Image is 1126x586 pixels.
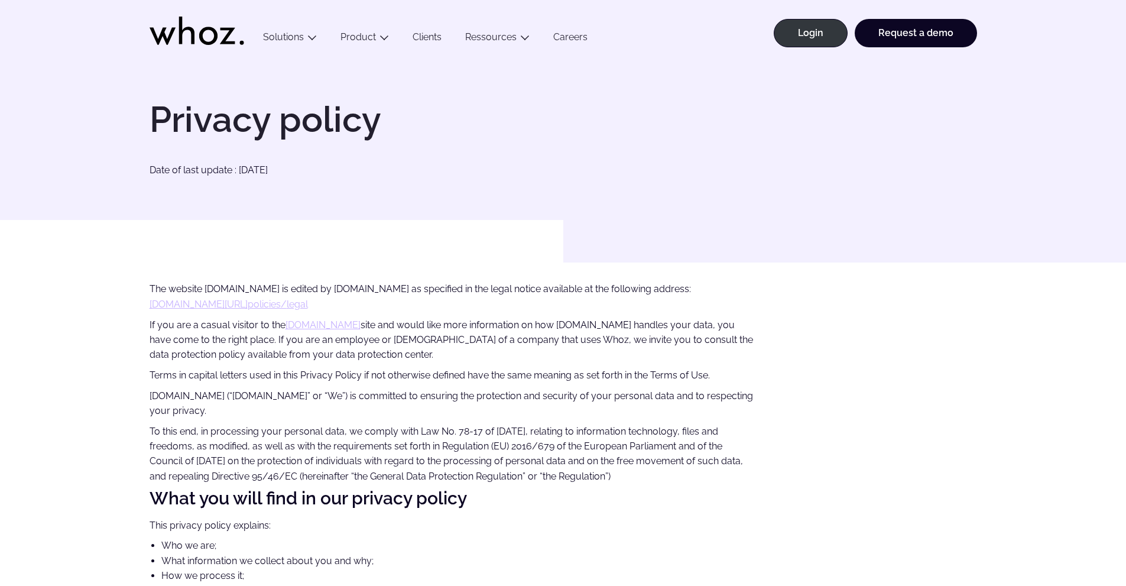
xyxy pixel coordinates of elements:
[287,299,308,310] a: legal
[150,518,755,533] p: This privacy policy explains:
[150,281,755,312] p: The website [DOMAIN_NAME] is edited by [DOMAIN_NAME] as specified in the legal notice available a...
[161,568,977,583] li: How we process it;
[774,19,848,47] a: Login
[285,319,361,331] a: [DOMAIN_NAME]
[150,163,551,177] p: Date of last update : [DATE]
[161,538,977,553] li: Who we are;
[401,31,453,47] a: Clients
[150,488,467,509] strong: What you will find in our privacy policy
[161,553,977,568] li: What information we collect about you and why;
[150,318,755,362] p: If you are a casual visitor to the site and would like more information on how [DOMAIN_NAME] hand...
[248,299,287,310] a: policies/
[150,102,551,137] h1: Privacy policy
[855,19,977,47] a: Request a demo
[251,31,329,47] button: Solutions
[340,31,376,43] a: Product
[329,31,401,47] button: Product
[541,31,599,47] a: Careers
[453,31,541,47] button: Ressources
[150,388,755,419] p: [DOMAIN_NAME] (“[DOMAIN_NAME]” or “We”) is committed to ensuring the protection and security of y...
[150,299,248,310] a: [DOMAIN_NAME][URL]
[150,368,755,383] p: Terms in capital letters used in this Privacy Policy if not otherwise defined have the same meani...
[150,424,755,484] p: To this end, in processing your personal data, we comply with Law No. 78-17 of [DATE], relating t...
[465,31,517,43] a: Ressources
